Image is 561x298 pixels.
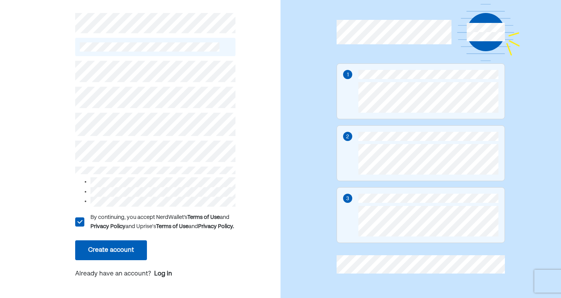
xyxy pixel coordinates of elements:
[75,217,84,226] div: L
[90,213,235,231] div: By continuing, you accept NerdWallet’s and and Uprise's and
[346,133,349,141] div: 2
[75,269,235,279] p: Already have an account?
[75,240,147,260] button: Create account
[187,213,220,222] div: Terms of Use
[346,194,349,203] div: 3
[198,222,234,231] div: Privacy Policy.
[347,71,349,79] div: 1
[90,222,126,231] div: Privacy Policy
[156,222,189,231] div: Terms of Use
[154,269,172,279] a: Log in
